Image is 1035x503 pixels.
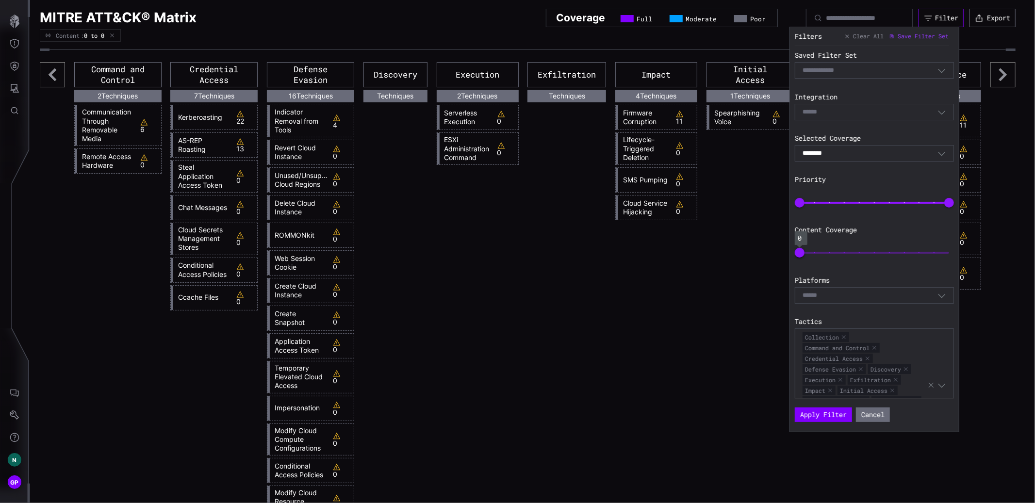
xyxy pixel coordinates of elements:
[12,455,16,465] span: N
[270,199,328,216] a: Delete Cloud Instance
[333,256,351,270] div: 0
[270,462,328,479] a: Conditional Access Policies
[333,370,351,384] div: 0
[803,343,880,353] span: Command and Control
[844,32,884,41] button: Clear All
[0,449,29,471] button: N
[10,477,19,487] span: GP
[170,62,258,87] div: Credential Access
[173,293,231,302] a: Ccache Files
[889,32,949,41] button: Save Filter Set
[333,339,351,353] div: 0
[556,11,605,24] h2: Coverage
[173,136,231,154] a: AS-REP Roasting
[74,62,162,87] div: Command and Control
[960,114,978,129] div: 11
[960,145,978,160] div: 0
[270,364,328,390] a: Temporary Elevated Cloud Access
[795,226,954,234] label: Content Coverage
[84,32,104,39] span: 0 to 0
[686,15,717,23] span: Moderate
[236,263,255,277] div: 0
[236,291,255,305] div: 0
[270,254,328,272] a: Web Session Cookie
[173,226,231,252] a: Cloud Secrets Management Stores
[77,108,135,143] a: Communication Through Removable Media
[676,110,694,125] div: 11
[173,261,231,278] a: Conditional Access Policies
[236,231,255,246] div: 0
[676,142,694,156] div: 0
[140,118,159,133] div: 6
[706,90,794,102] div: 1 Techniques
[960,266,978,281] div: 0
[333,145,351,160] div: 0
[937,149,946,158] button: Toggle options menu
[927,381,935,389] button: Clear selection
[803,386,836,395] span: Impact
[615,90,697,102] div: 4 Techniques
[937,381,946,389] button: Toggle options menu
[77,152,135,170] a: Remote Access Hardware
[270,231,328,240] a: ROMMONkit
[803,354,873,363] span: Credential Access
[856,407,890,422] button: Cancel
[333,200,351,215] div: 0
[871,396,921,406] span: Persistence
[750,15,766,23] span: Poor
[270,337,328,355] a: Application Access Token
[140,154,159,168] div: 0
[333,173,351,187] div: 0
[333,463,351,478] div: 0
[969,9,1016,27] button: Export
[173,163,231,190] a: Steal Application Access Token
[270,171,328,189] a: Unused/Unsupported Cloud Regions
[236,200,255,215] div: 0
[803,396,870,406] span: Lateral Movement
[937,66,946,75] button: Toggle options menu
[497,110,516,125] div: 0
[267,90,354,102] div: 16 Techniques
[333,401,351,416] div: 0
[935,14,958,22] div: Filter
[772,110,791,125] div: 0
[363,90,427,102] div: Techniques
[853,32,884,40] span: Clear All
[637,15,652,23] span: Full
[676,173,694,187] div: 0
[795,317,954,326] label: Tactics
[795,134,954,143] label: Selected Coverage
[960,231,978,246] div: 0
[270,108,328,134] a: Indicator Removal from Tools
[333,114,351,129] div: 4
[333,311,351,325] div: 0
[437,62,519,87] div: Execution
[527,62,606,87] div: Exfiltration
[270,309,328,327] a: Create Snapshot
[937,291,946,300] button: Toggle options menu
[803,364,866,374] span: Defense Evasion
[618,199,676,216] a: Cloud Service Hijacking
[618,176,676,184] a: SMS Pumping
[363,62,427,87] div: Discovery
[795,51,954,60] label: Saved Filter Set
[173,203,231,212] a: Chat Messages
[497,142,516,156] div: 0
[236,169,255,184] div: 0
[333,283,351,298] div: 0
[960,200,978,215] div: 0
[618,135,676,162] a: Lifecycle-Triggered Deletion
[81,32,108,39] div: :
[45,32,80,38] div: Content
[615,62,697,87] div: Impact
[0,471,29,493] button: GP
[270,426,328,453] a: Modify Cloud Compute Configurations
[706,62,794,87] div: Initial Access
[173,113,231,122] a: Kerberoasting
[170,90,258,102] div: 7 Techniques
[795,276,954,285] label: Platforms
[270,144,328,161] a: Revert Cloud Instance
[74,90,162,102] div: 2 Techniques
[676,200,694,215] div: 0
[333,228,351,243] div: 0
